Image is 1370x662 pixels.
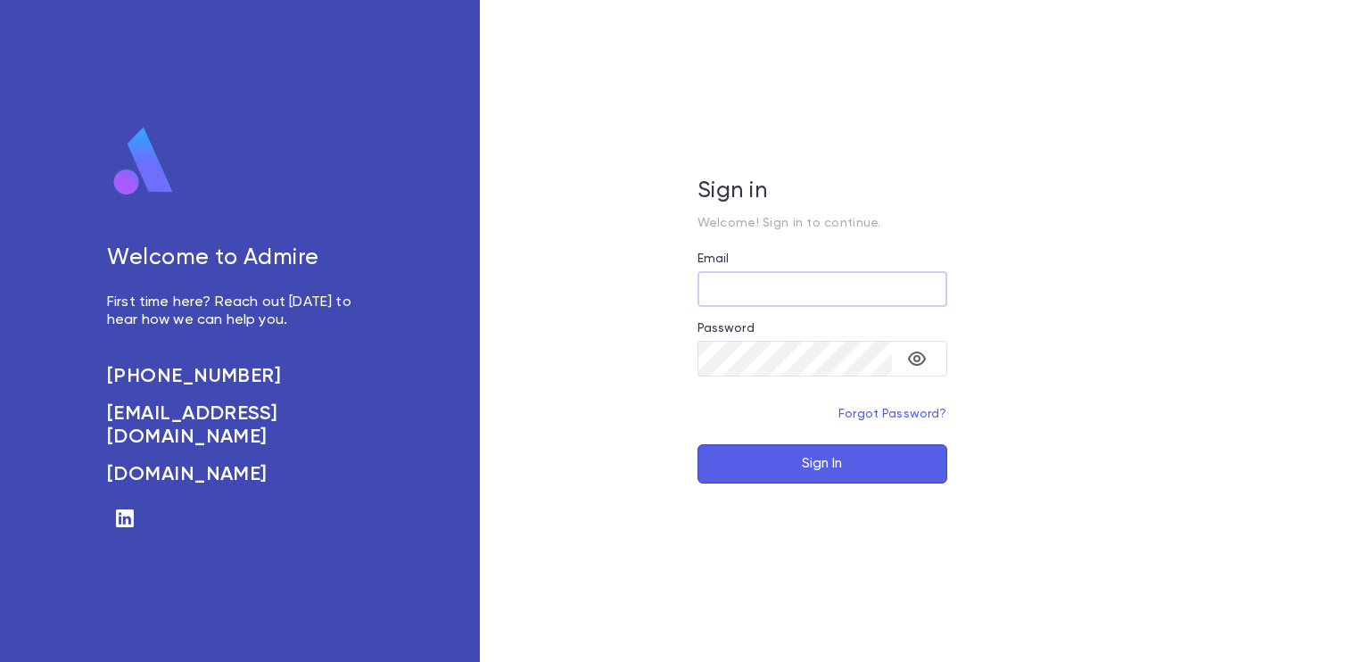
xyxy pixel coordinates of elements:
[697,444,947,484] button: Sign In
[838,408,947,420] a: Forgot Password?
[697,216,947,230] p: Welcome! Sign in to continue.
[107,126,180,197] img: logo
[107,365,371,388] a: [PHONE_NUMBER]
[899,341,935,377] button: toggle password visibility
[107,402,371,449] a: [EMAIL_ADDRESS][DOMAIN_NAME]
[697,252,730,266] label: Email
[107,245,371,272] h5: Welcome to Admire
[107,463,371,486] a: [DOMAIN_NAME]
[697,321,755,335] label: Password
[697,178,947,205] h5: Sign in
[107,294,371,329] p: First time here? Reach out [DATE] to hear how we can help you.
